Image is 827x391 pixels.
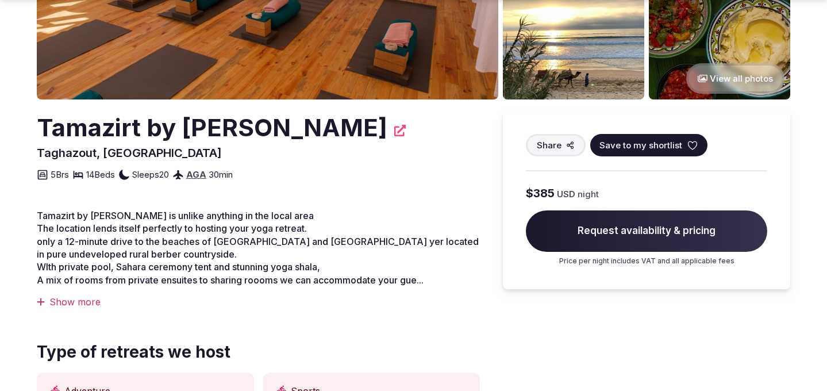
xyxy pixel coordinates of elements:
[557,188,575,200] span: USD
[526,185,555,201] span: $385
[537,139,561,151] span: Share
[132,168,169,181] span: Sleeps 20
[37,146,222,160] span: Taghazout, [GEOGRAPHIC_DATA]
[526,256,767,266] p: Price per night includes VAT and all applicable fees
[590,134,707,156] button: Save to my shortlist
[526,134,586,156] button: Share
[599,139,682,151] span: Save to my shortlist
[526,210,767,252] span: Request availability & pricing
[37,236,479,260] span: only a 12-minute drive to the beaches of [GEOGRAPHIC_DATA] and [GEOGRAPHIC_DATA] yer located in p...
[51,168,69,181] span: 5 Brs
[578,188,599,200] span: night
[37,111,387,145] h2: Tamazirt by [PERSON_NAME]
[37,261,320,273] span: WIth private pool, Sahara ceremony tent and stunning yoga shala,
[37,210,314,221] span: Tamazirt by [PERSON_NAME] is unlike anything in the local area
[686,63,784,94] button: View all photos
[37,223,307,234] span: The location lends itself perfectly to hosting your yoga retreat.
[37,274,424,286] span: A mix of rooms from private ensuites to sharing roooms we can accommodate your gue...
[186,169,206,180] a: AGA
[37,341,230,363] span: Type of retreats we host
[209,168,233,181] span: 30 min
[86,168,115,181] span: 14 Beds
[37,296,480,308] div: Show more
